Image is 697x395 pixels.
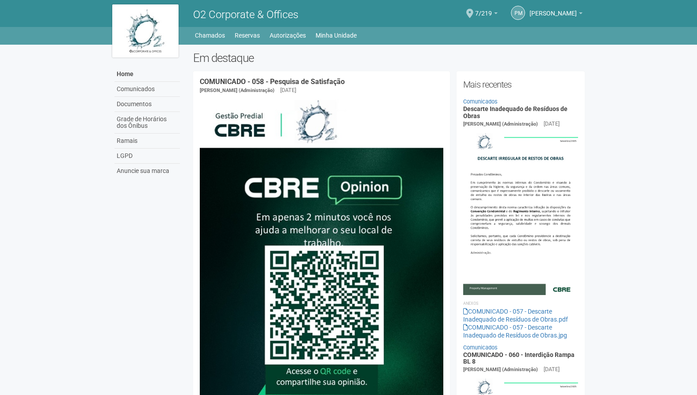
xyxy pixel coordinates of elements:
[193,8,298,21] span: O2 Corporate & Offices
[270,29,306,42] a: Autorizações
[114,67,180,82] a: Home
[114,82,180,97] a: Comunicados
[475,1,492,17] span: 7/219
[463,367,538,372] span: [PERSON_NAME] (Administração)
[511,6,525,20] a: PM
[463,98,498,105] a: Comunicados
[544,120,560,128] div: [DATE]
[193,51,585,65] h2: Em destaque
[316,29,357,42] a: Minha Unidade
[463,299,579,307] li: Anexos
[463,308,568,323] a: COMUNICADO - 057 - Descarte Inadequado de Resíduos de Obras.pdf
[463,324,567,339] a: COMUNICADO - 057 - Descarte Inadequado de Resíduos de Obras.jpg
[195,29,225,42] a: Chamados
[463,105,568,119] a: Descarte Inadequado de Resíduos de Obras
[544,365,560,373] div: [DATE]
[114,112,180,134] a: Grade de Horários dos Ônibus
[463,351,575,365] a: COMUNICADO - 060 - Interdição Rampa BL 8
[200,88,274,93] span: [PERSON_NAME] (Administração)
[475,11,498,18] a: 7/219
[280,86,296,94] div: [DATE]
[463,128,579,295] img: COMUNICADO%20-%20057%20-%20Descarte%20Inadequado%20de%20Res%C3%ADduos%20de%20Obras.jpg
[463,78,579,91] h2: Mais recentes
[463,121,538,127] span: [PERSON_NAME] (Administração)
[114,134,180,149] a: Ramais
[114,149,180,164] a: LGPD
[529,11,583,18] a: [PERSON_NAME]
[200,77,345,86] a: COMUNICADO - 058 - Pesquisa de Satisfação
[235,29,260,42] a: Reservas
[463,344,498,351] a: Comunicados
[114,97,180,112] a: Documentos
[114,164,180,178] a: Anuncie sua marca
[112,4,179,58] img: logo.jpg
[529,1,577,17] span: Paulo Mauricio Rodrigues Pinto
